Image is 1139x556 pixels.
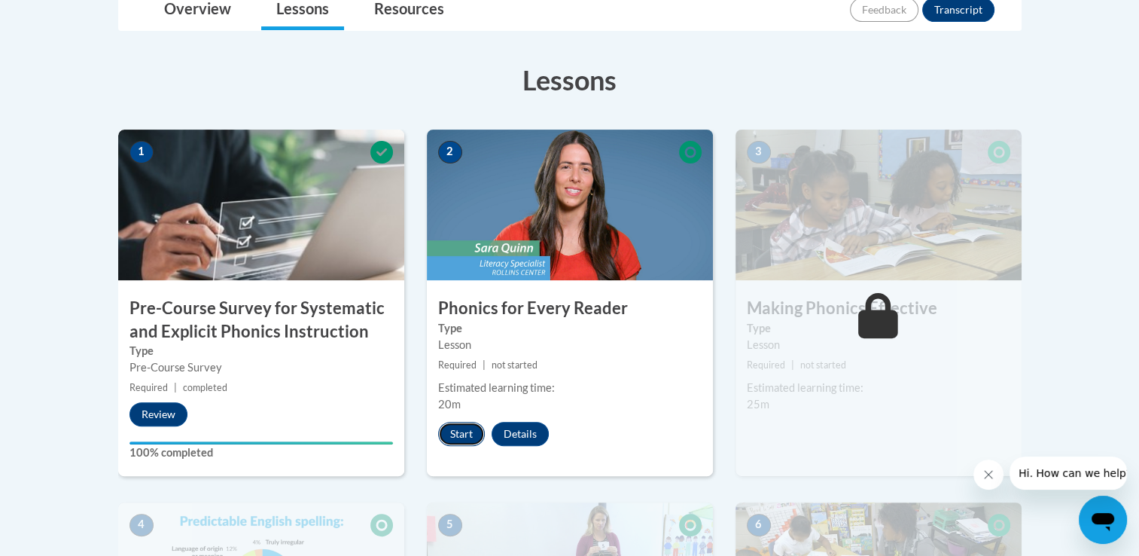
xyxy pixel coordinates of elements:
iframe: Message from company [1010,457,1127,490]
span: 5 [438,514,462,536]
span: not started [492,359,538,371]
label: Type [129,343,393,359]
label: Type [438,320,702,337]
label: 100% completed [129,444,393,461]
h3: Making Phonics Effective [735,297,1022,320]
img: Course Image [735,130,1022,280]
button: Review [129,402,187,426]
span: 25m [747,398,769,411]
img: Course Image [118,130,404,280]
iframe: Close message [973,460,1003,490]
div: Estimated learning time: [747,380,1010,396]
span: not started [800,359,846,371]
span: completed [183,382,227,393]
iframe: Button to launch messaging window [1079,496,1127,544]
span: 6 [747,514,771,536]
span: 4 [129,514,154,536]
img: Course Image [427,130,713,280]
span: 1 [129,141,154,163]
span: Required [438,359,477,371]
div: Pre-Course Survey [129,359,393,376]
span: | [791,359,794,371]
h3: Phonics for Every Reader [427,297,713,320]
label: Type [747,320,1010,337]
span: | [483,359,486,371]
span: Required [747,359,785,371]
span: 2 [438,141,462,163]
div: Lesson [438,337,702,353]
span: | [174,382,177,393]
button: Start [438,422,485,446]
div: Lesson [747,337,1010,353]
div: Estimated learning time: [438,380,702,396]
span: 20m [438,398,461,411]
h3: Pre-Course Survey for Systematic and Explicit Phonics Instruction [118,297,404,344]
h3: Lessons [118,61,1022,99]
div: Your progress [129,441,393,444]
span: Hi. How can we help? [9,11,122,23]
button: Details [492,422,549,446]
span: 3 [747,141,771,163]
span: Required [129,382,168,393]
